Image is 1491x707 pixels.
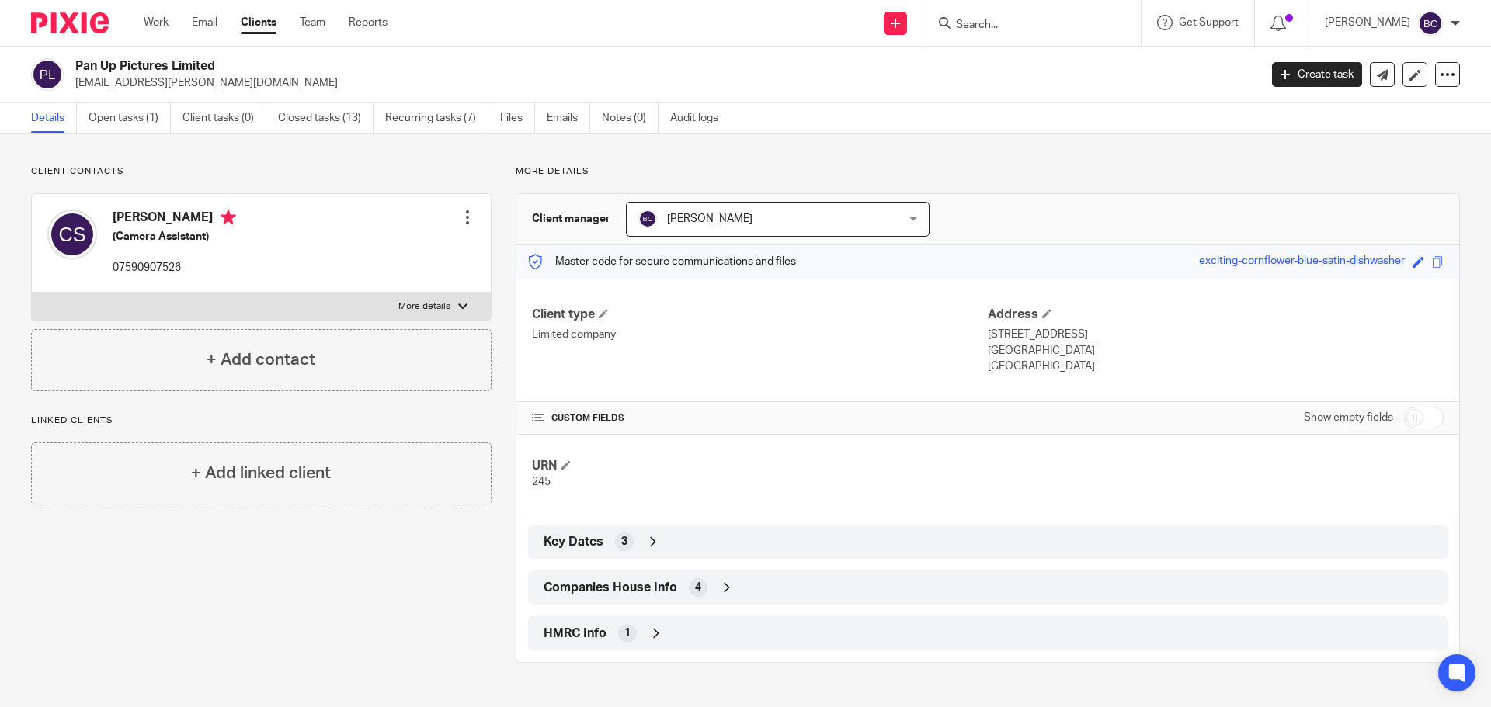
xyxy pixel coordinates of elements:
[528,254,796,269] p: Master code for secure communications and files
[624,626,631,641] span: 1
[532,327,988,342] p: Limited company
[667,213,752,224] span: [PERSON_NAME]
[75,75,1249,91] p: [EMAIL_ADDRESS][PERSON_NAME][DOMAIN_NAME]
[1325,15,1410,30] p: [PERSON_NAME]
[349,15,388,30] a: Reports
[278,103,374,133] a: Closed tasks (13)
[532,477,551,487] span: 245
[31,58,64,91] img: svg%3E
[31,165,492,178] p: Client contacts
[638,210,657,228] img: svg%3E
[1199,253,1405,271] div: exciting-cornflower-blue-satin-dishwasher
[532,307,988,323] h4: Client type
[31,414,492,427] p: Linked clients
[532,211,610,227] h3: Client manager
[988,343,1444,359] p: [GEOGRAPHIC_DATA]
[31,12,109,33] img: Pixie
[1304,410,1393,425] label: Show empty fields
[1418,11,1443,36] img: svg%3E
[385,103,488,133] a: Recurring tasks (7)
[532,412,988,425] h4: CUSTOM FIELDS
[544,580,677,596] span: Companies House Info
[544,626,606,642] span: HMRC Info
[670,103,730,133] a: Audit logs
[988,307,1444,323] h4: Address
[988,327,1444,342] p: [STREET_ADDRESS]
[241,15,276,30] a: Clients
[144,15,169,30] a: Work
[113,260,236,276] p: 07590907526
[89,103,171,133] a: Open tasks (1)
[500,103,535,133] a: Files
[113,229,236,244] h5: (Camera Assistant)
[221,210,236,225] i: Primary
[191,461,331,485] h4: + Add linked client
[516,165,1460,178] p: More details
[31,103,77,133] a: Details
[547,103,590,133] a: Emails
[621,534,627,549] span: 3
[47,210,97,259] img: svg%3E
[988,359,1444,374] p: [GEOGRAPHIC_DATA]
[75,58,1014,75] h2: Pan Up Pictures Limited
[695,580,701,595] span: 4
[192,15,217,30] a: Email
[954,19,1094,33] input: Search
[1272,62,1362,87] a: Create task
[532,458,988,474] h4: URN
[1179,17,1239,28] span: Get Support
[602,103,659,133] a: Notes (0)
[398,300,450,313] p: More details
[207,348,315,372] h4: + Add contact
[544,534,603,550] span: Key Dates
[182,103,266,133] a: Client tasks (0)
[113,210,236,229] h4: [PERSON_NAME]
[300,15,325,30] a: Team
